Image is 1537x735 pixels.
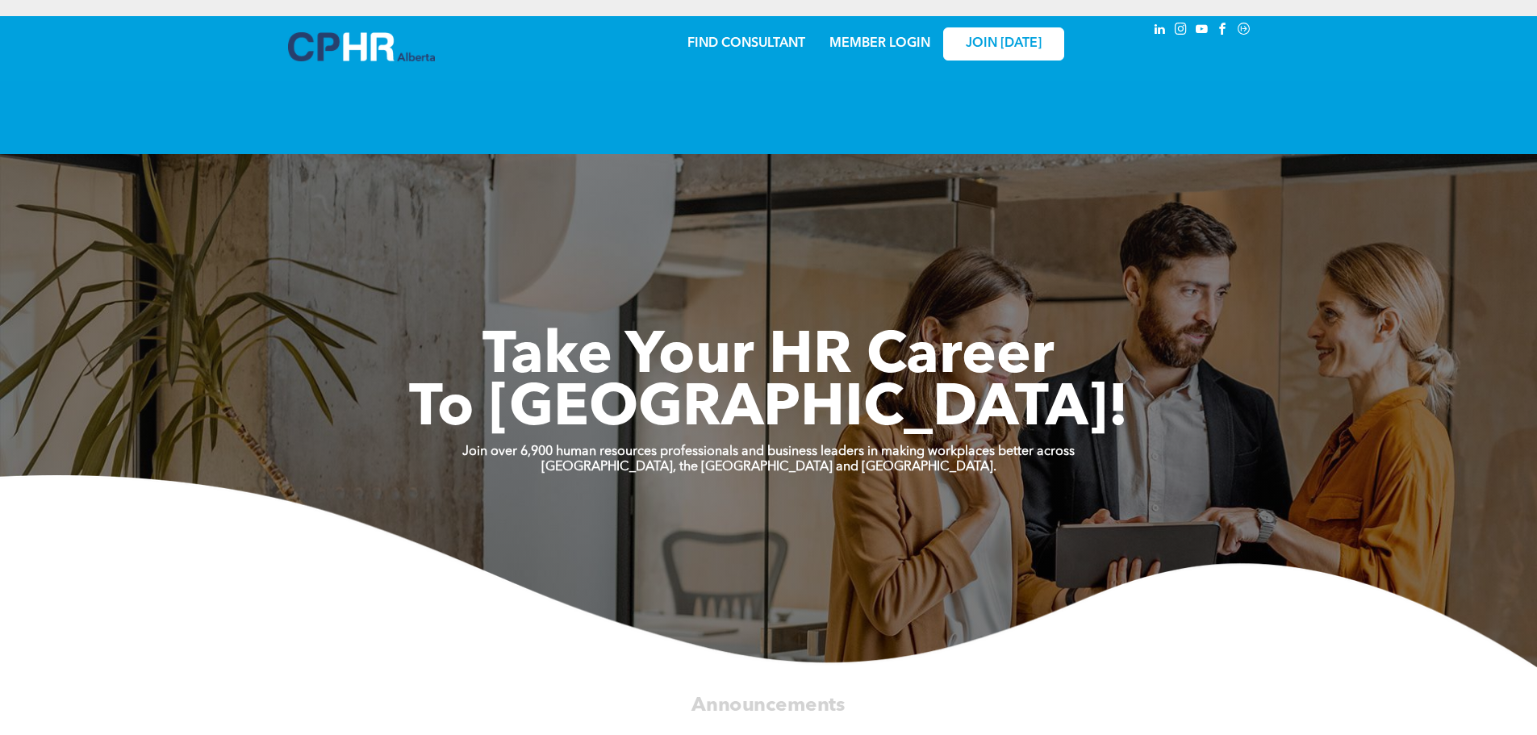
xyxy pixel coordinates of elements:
span: To [GEOGRAPHIC_DATA]! [409,381,1129,439]
strong: Join over 6,900 human resources professionals and business leaders in making workplaces better ac... [462,445,1075,458]
a: Social network [1235,20,1253,42]
a: JOIN [DATE] [943,27,1064,61]
strong: [GEOGRAPHIC_DATA], the [GEOGRAPHIC_DATA] and [GEOGRAPHIC_DATA]. [541,461,996,474]
span: Announcements [691,695,845,715]
a: youtube [1193,20,1211,42]
a: facebook [1214,20,1232,42]
a: linkedin [1151,20,1169,42]
span: JOIN [DATE] [966,36,1042,52]
span: Take Your HR Career [482,328,1055,386]
a: FIND CONSULTANT [687,37,805,50]
img: A blue and white logo for cp alberta [288,32,435,61]
a: MEMBER LOGIN [829,37,930,50]
a: instagram [1172,20,1190,42]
